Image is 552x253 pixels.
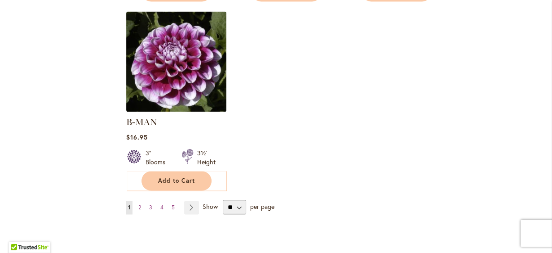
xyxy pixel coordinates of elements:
[172,204,175,211] span: 5
[128,204,130,211] span: 1
[126,133,148,141] span: $16.95
[146,149,171,167] div: 3" Blooms
[126,105,226,113] a: B-MAN
[250,202,274,211] span: per page
[7,221,32,246] iframe: Launch Accessibility Center
[160,204,163,211] span: 4
[149,204,152,211] span: 3
[126,11,226,112] img: B-MAN
[169,201,177,214] a: 5
[138,204,141,211] span: 2
[203,202,218,211] span: Show
[158,201,166,214] a: 4
[126,117,157,127] a: B-MAN
[147,201,155,214] a: 3
[136,201,143,214] a: 2
[197,149,216,167] div: 3½' Height
[158,177,195,185] span: Add to Cart
[141,171,212,190] button: Add to Cart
